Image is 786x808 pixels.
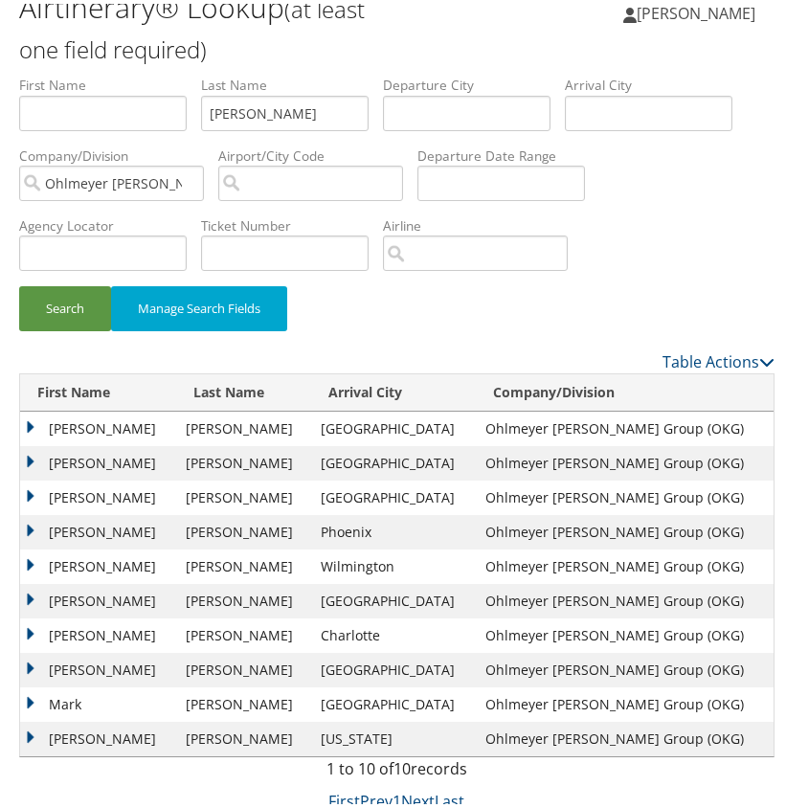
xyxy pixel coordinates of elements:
td: [PERSON_NAME] [20,442,176,477]
td: [PERSON_NAME] [176,615,312,649]
td: [PERSON_NAME] [20,546,176,580]
td: Ohlmeyer [PERSON_NAME] Group (OKG) [476,684,774,718]
td: [PERSON_NAME] [20,511,176,546]
a: Table Actions [662,348,775,369]
td: Mark [20,684,176,718]
a: First [329,787,361,808]
td: Ohlmeyer [PERSON_NAME] Group (OKG) [476,408,774,442]
button: Manage Search Fields [111,282,287,327]
td: Phoenix [312,511,477,546]
td: [GEOGRAPHIC_DATA] [312,580,477,615]
label: Airline [383,213,582,232]
label: Airport/City Code [218,143,417,162]
td: Ohlmeyer [PERSON_NAME] Group (OKG) [476,718,774,752]
a: Next [402,787,436,808]
td: [PERSON_NAME] [176,546,312,580]
div: 1 to 10 of records [19,753,775,786]
td: [PERSON_NAME] [20,718,176,752]
td: [PERSON_NAME] [176,580,312,615]
td: Ohlmeyer [PERSON_NAME] Group (OKG) [476,511,774,546]
td: [GEOGRAPHIC_DATA] [312,477,477,511]
label: First Name [19,72,201,91]
th: First Name: activate to sort column ascending [20,370,176,408]
th: Company/Division [476,370,774,408]
td: [US_STATE] [312,718,477,752]
td: [PERSON_NAME] [176,442,312,477]
td: [PERSON_NAME] [176,477,312,511]
td: [GEOGRAPHIC_DATA] [312,684,477,718]
a: Last [436,787,465,808]
td: [PERSON_NAME] [176,649,312,684]
label: Last Name [201,72,383,91]
td: [GEOGRAPHIC_DATA] [312,442,477,477]
td: [PERSON_NAME] [20,477,176,511]
td: [GEOGRAPHIC_DATA] [312,408,477,442]
td: [PERSON_NAME] [176,684,312,718]
label: Ticket Number [201,213,383,232]
td: Ohlmeyer [PERSON_NAME] Group (OKG) [476,546,774,580]
td: Ohlmeyer [PERSON_NAME] Group (OKG) [476,649,774,684]
td: Ohlmeyer [PERSON_NAME] Group (OKG) [476,580,774,615]
label: Company/Division [19,143,218,162]
label: Agency Locator [19,213,201,232]
td: [PERSON_NAME] [20,408,176,442]
td: Ohlmeyer [PERSON_NAME] Group (OKG) [476,477,774,511]
td: [PERSON_NAME] [176,718,312,752]
td: [PERSON_NAME] [20,580,176,615]
label: Departure City [383,72,565,91]
td: [PERSON_NAME] [20,649,176,684]
td: [PERSON_NAME] [176,511,312,546]
th: Arrival City: activate to sort column ascending [312,370,477,408]
label: Arrival City [565,72,747,91]
span: 10 [393,754,411,775]
td: Wilmington [312,546,477,580]
button: Search [19,282,111,327]
td: [PERSON_NAME] [20,615,176,649]
td: Ohlmeyer [PERSON_NAME] Group (OKG) [476,442,774,477]
td: [GEOGRAPHIC_DATA] [312,649,477,684]
td: Charlotte [312,615,477,649]
td: Ohlmeyer [PERSON_NAME] Group (OKG) [476,615,774,649]
td: [PERSON_NAME] [176,408,312,442]
a: 1 [393,787,402,808]
label: Departure Date Range [417,143,599,162]
a: Prev [361,787,393,808]
th: Last Name: activate to sort column ascending [176,370,312,408]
